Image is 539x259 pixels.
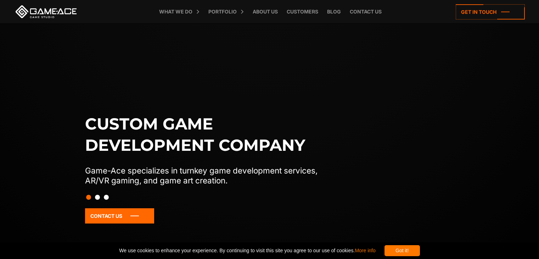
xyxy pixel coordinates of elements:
[119,245,375,256] span: We use cookies to enhance your experience. By continuing to visit this site you agree to our use ...
[86,191,91,203] button: Slide 1
[355,248,375,253] a: More info
[384,245,420,256] div: Got it!
[95,191,100,203] button: Slide 2
[104,191,109,203] button: Slide 3
[85,113,332,156] h1: Custom game development company
[85,208,154,224] a: Contact Us
[456,4,525,20] a: Get in touch
[85,166,332,186] p: Game-Ace specializes in turnkey game development services, AR/VR gaming, and game art creation.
